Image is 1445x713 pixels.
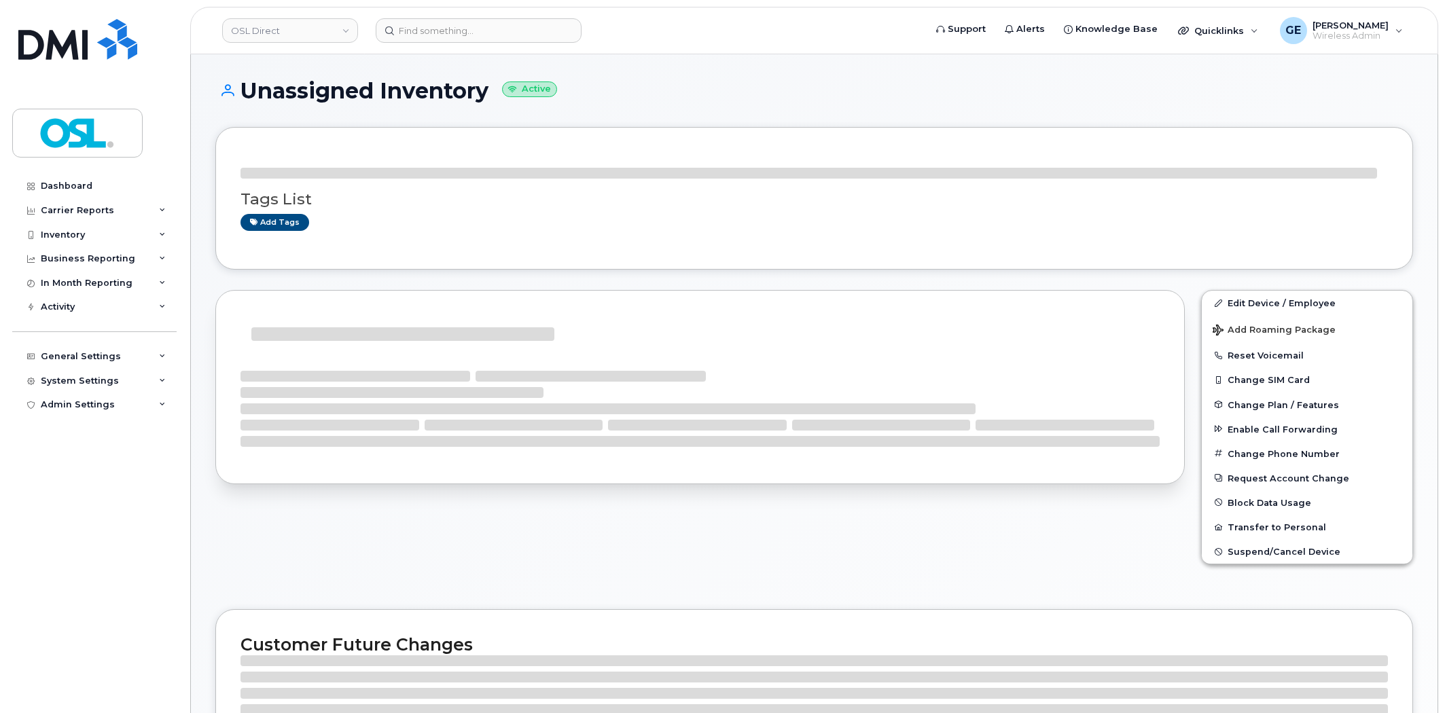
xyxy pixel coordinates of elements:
button: Change Phone Number [1202,441,1412,466]
span: Suspend/Cancel Device [1228,547,1340,557]
small: Active [502,81,557,97]
button: Block Data Usage [1202,490,1412,515]
h3: Tags List [240,191,1388,208]
button: Enable Call Forwarding [1202,417,1412,441]
span: Add Roaming Package [1213,325,1336,337]
span: Enable Call Forwarding [1228,424,1338,434]
button: Reset Voicemail [1202,343,1412,367]
a: Add tags [240,214,309,231]
button: Request Account Change [1202,466,1412,490]
button: Transfer to Personal [1202,515,1412,539]
a: Edit Device / Employee [1202,291,1412,315]
button: Suspend/Cancel Device [1202,539,1412,564]
button: Add Roaming Package [1202,315,1412,343]
span: Change Plan / Features [1228,399,1339,409]
button: Change SIM Card [1202,367,1412,392]
button: Change Plan / Features [1202,392,1412,417]
h1: Unassigned Inventory [215,79,1413,103]
h2: Customer Future Changes [240,634,1388,655]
